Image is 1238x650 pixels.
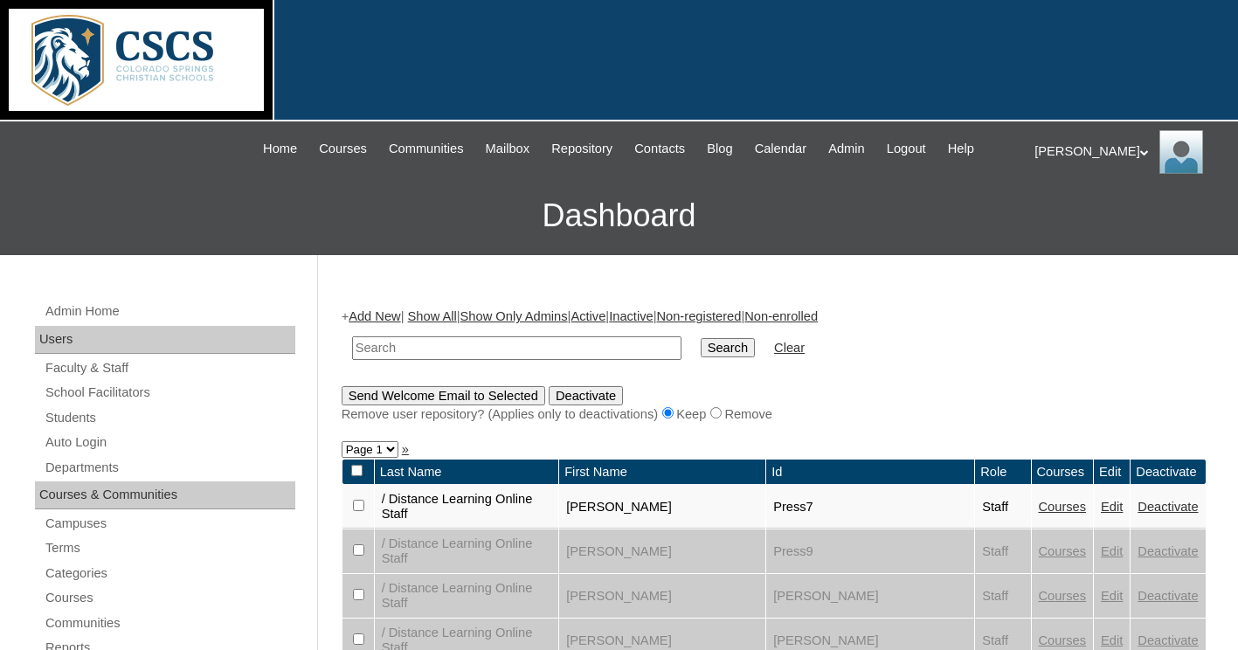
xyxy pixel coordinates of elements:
div: [PERSON_NAME] [1034,130,1221,174]
a: Inactive [609,309,654,323]
span: Blog [707,139,732,159]
a: Deactivate [1138,589,1198,603]
td: Id [766,460,974,485]
a: Courses [1039,589,1087,603]
a: Deactivate [1138,544,1198,558]
a: Clear [774,341,805,355]
div: + | | | | | | [342,308,1207,423]
td: / Distance Learning Online Staff [375,529,559,573]
span: Calendar [755,139,806,159]
a: Repository [543,139,621,159]
td: Courses [1032,460,1094,485]
a: Add New [349,309,400,323]
a: Edit [1101,633,1123,647]
td: Press9 [766,529,974,573]
a: Home [254,139,306,159]
a: Deactivate [1138,500,1198,514]
span: Contacts [634,139,685,159]
a: Courses [1039,500,1087,514]
a: Admin [820,139,874,159]
h3: Dashboard [9,176,1229,255]
td: Role [975,460,1030,485]
span: Repository [551,139,612,159]
td: Staff [975,574,1030,618]
a: Faculty & Staff [44,357,295,379]
a: Admin Home [44,301,295,322]
a: Mailbox [477,139,539,159]
a: Courses [310,139,376,159]
a: Communities [44,612,295,634]
a: Courses [1039,544,1087,558]
img: logo-white.png [9,9,264,111]
span: Communities [389,139,464,159]
td: Last Name [375,460,559,485]
a: Logout [878,139,935,159]
div: Remove user repository? (Applies only to deactivations) Keep Remove [342,405,1207,424]
td: Staff [975,529,1030,573]
a: Show All [408,309,457,323]
a: Categories [44,563,295,584]
td: First Name [559,460,765,485]
span: Home [263,139,297,159]
td: / Distance Learning Online Staff [375,574,559,618]
input: Search [352,336,681,360]
a: Communities [380,139,473,159]
a: Students [44,407,295,429]
span: Courses [319,139,367,159]
a: School Facilitators [44,382,295,404]
span: Logout [887,139,926,159]
img: Kathy Landers [1159,130,1203,174]
td: Deactivate [1131,460,1205,485]
td: [PERSON_NAME] [559,485,765,529]
input: Send Welcome Email to Selected [342,386,545,405]
a: » [402,442,409,456]
div: Courses & Communities [35,481,295,509]
a: Blog [698,139,741,159]
a: Edit [1101,544,1123,558]
input: Search [701,338,755,357]
a: Departments [44,457,295,479]
a: Contacts [626,139,694,159]
td: Edit [1094,460,1130,485]
td: [PERSON_NAME] [559,529,765,573]
span: Admin [828,139,865,159]
a: Courses [44,587,295,609]
a: Courses [1039,633,1087,647]
a: Auto Login [44,432,295,453]
a: Active [571,309,605,323]
a: Non-registered [656,309,741,323]
div: Users [35,326,295,354]
a: Terms [44,537,295,559]
a: Non-enrolled [744,309,818,323]
input: Deactivate [549,386,623,405]
span: Mailbox [486,139,530,159]
a: Edit [1101,589,1123,603]
td: / Distance Learning Online Staff [375,485,559,529]
a: Deactivate [1138,633,1198,647]
td: [PERSON_NAME] [766,574,974,618]
span: Help [948,139,974,159]
a: Edit [1101,500,1123,514]
a: Help [939,139,983,159]
a: Show Only Admins [460,309,568,323]
td: [PERSON_NAME] [559,574,765,618]
a: Calendar [746,139,815,159]
td: Staff [975,485,1030,529]
a: Campuses [44,513,295,535]
td: Press7 [766,485,974,529]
